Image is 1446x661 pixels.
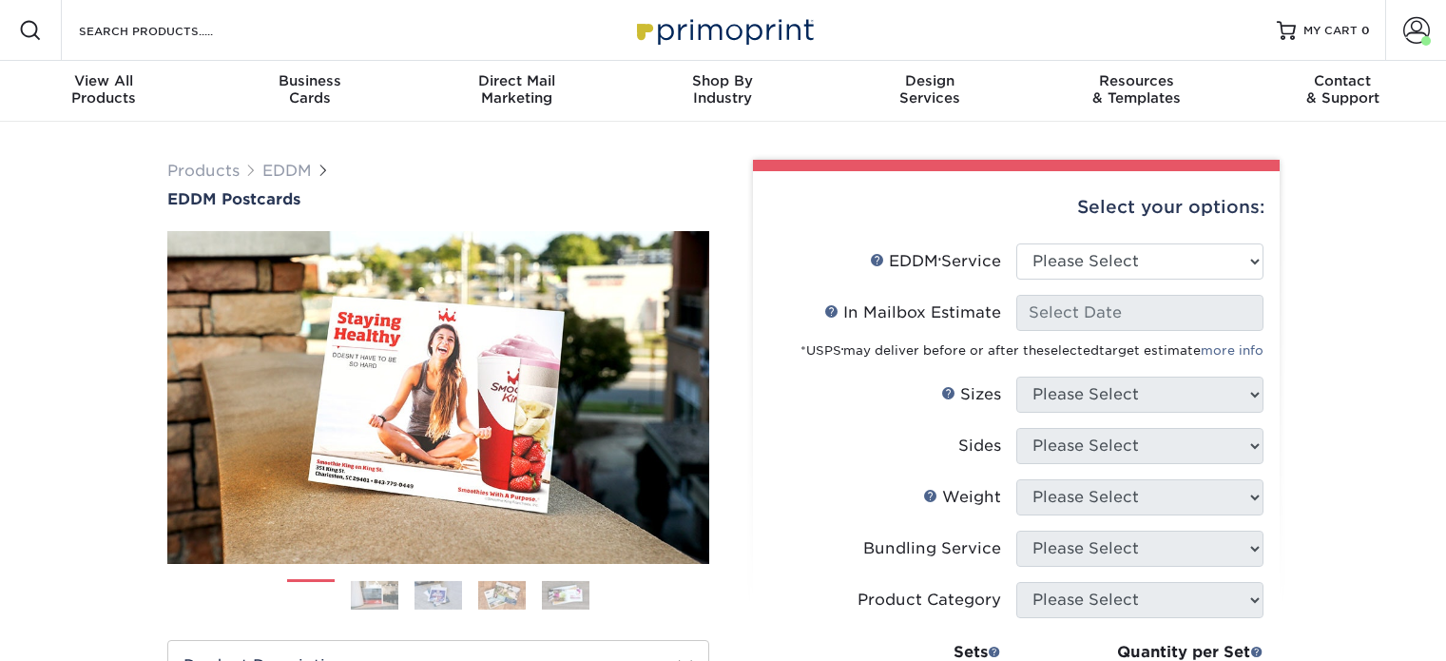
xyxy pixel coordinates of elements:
span: Contact [1240,72,1446,89]
span: selected [1044,343,1099,358]
a: Products [167,162,240,180]
img: EDDM 02 [351,581,398,610]
input: SEARCH PRODUCTS..... [77,19,262,42]
div: Sizes [941,383,1001,406]
img: EDDM 01 [287,573,335,620]
div: EDDM Service [870,250,1001,273]
a: Contact& Support [1240,61,1446,122]
div: Sides [958,435,1001,457]
div: Bundling Service [863,537,1001,560]
span: Business [206,72,413,89]
img: EDDM 03 [415,581,462,610]
img: EDDM Postcards 01 [167,210,709,585]
a: more info [1201,343,1263,358]
a: Direct MailMarketing [414,61,620,122]
img: EDDM 05 [542,581,589,610]
span: Design [826,72,1032,89]
span: Resources [1032,72,1239,89]
sup: ® [938,257,941,264]
span: EDDM Postcards [167,190,300,208]
span: MY CART [1303,23,1358,39]
span: Direct Mail [414,72,620,89]
img: EDDM 04 [478,581,526,610]
input: Select Date [1016,295,1263,331]
span: Shop By [620,72,826,89]
a: EDDM Postcards [167,190,709,208]
div: Product Category [858,589,1001,612]
div: & Support [1240,72,1446,107]
div: Industry [620,72,826,107]
div: Select your options: [768,171,1264,243]
div: Services [826,72,1032,107]
span: 0 [1361,24,1370,37]
img: Primoprint [628,10,819,50]
div: In Mailbox Estimate [824,301,1001,324]
a: EDDM [262,162,312,180]
small: *USPS may deliver before or after the target estimate [800,343,1263,358]
div: & Templates [1032,72,1239,107]
a: Resources& Templates [1032,61,1239,122]
a: Shop ByIndustry [620,61,826,122]
sup: ® [841,347,843,353]
div: Marketing [414,72,620,107]
div: Cards [206,72,413,107]
a: BusinessCards [206,61,413,122]
div: Weight [923,486,1001,509]
a: DesignServices [826,61,1032,122]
